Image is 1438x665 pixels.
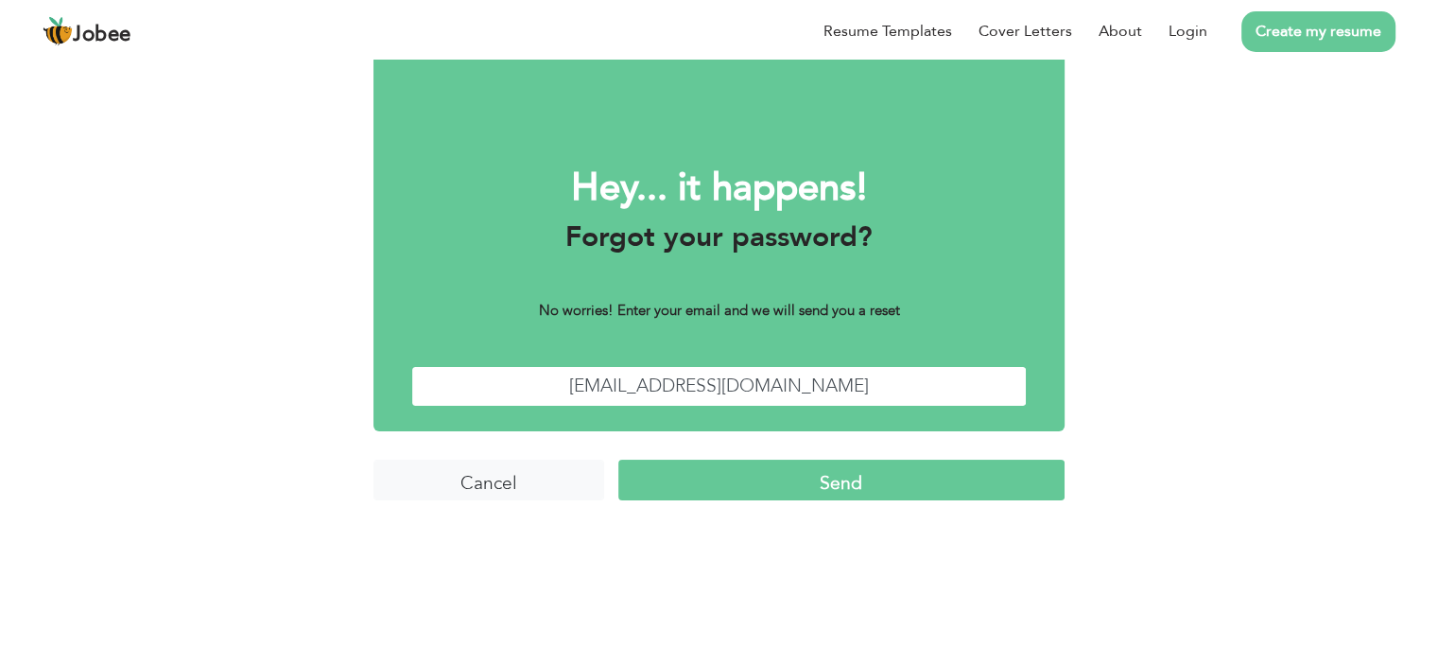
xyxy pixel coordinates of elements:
[823,20,952,43] a: Resume Templates
[618,460,1065,500] input: Send
[43,16,131,46] a: Jobee
[43,16,73,46] img: jobee.io
[1169,20,1207,43] a: Login
[539,301,900,320] b: No worries! Enter your email and we will send you a reset
[411,164,1027,213] h1: Hey... it happens!
[373,460,604,500] input: Cancel
[1099,20,1142,43] a: About
[411,220,1027,254] h3: Forgot your password?
[1241,11,1395,52] a: Create my resume
[979,20,1072,43] a: Cover Letters
[411,366,1027,407] input: Enter Your Email
[73,25,131,45] span: Jobee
